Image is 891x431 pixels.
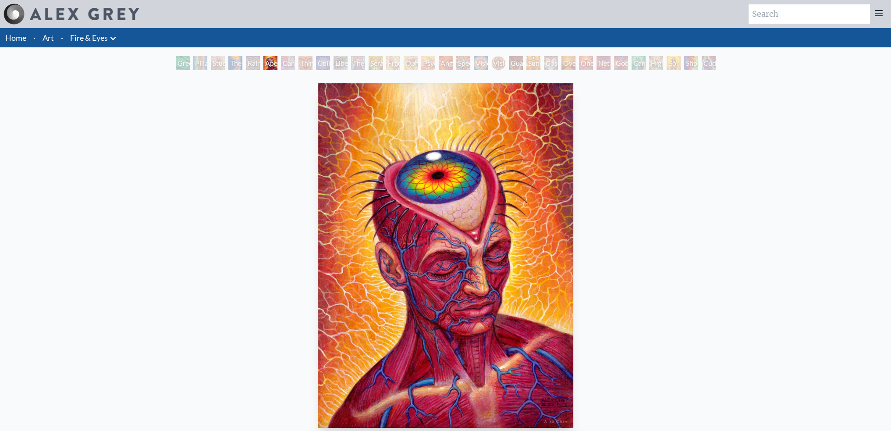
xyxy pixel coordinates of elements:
[57,28,67,47] li: ·
[667,56,681,70] div: Sol Invictus
[246,56,260,70] div: Rainbow Eye Ripple
[193,56,207,70] div: Pillar of Awareness
[43,32,54,44] a: Art
[211,56,225,70] div: Study for the Great Turn
[491,56,505,70] div: Vision [PERSON_NAME]
[281,56,295,70] div: Cannabis Sutra
[561,56,575,70] div: Oversoul
[351,56,365,70] div: The Seer
[70,32,108,44] a: Fire & Eyes
[386,56,400,70] div: Fractal Eyes
[684,56,698,70] div: Shpongled
[421,56,435,70] div: Psychomicrograph of a Fractal Paisley Cherub Feather Tip
[334,56,348,70] div: Liberation Through Seeing
[404,56,418,70] div: Ophanic Eyelash
[5,33,26,43] a: Home
[228,56,242,70] div: The Torch
[702,56,716,70] div: Cuddle
[544,56,558,70] div: Cosmic Elf
[632,56,646,70] div: Cannafist
[30,28,39,47] li: ·
[509,56,523,70] div: Guardian of Infinite Vision
[263,56,277,70] div: Aperture
[474,56,488,70] div: Vision Crystal
[316,56,330,70] div: Collective Vision
[318,83,573,428] img: Aperture-2013-Alex-Grey-watermarked.jpg
[596,56,611,70] div: Net of Being
[526,56,540,70] div: Sunyata
[749,4,870,24] input: Search
[439,56,453,70] div: Angel Skin
[176,56,190,70] div: Green Hand
[298,56,312,70] div: Third Eye Tears of Joy
[614,56,628,70] div: Godself
[456,56,470,70] div: Spectral Lotus
[369,56,383,70] div: Seraphic Transport Docking on the Third Eye
[649,56,663,70] div: Higher Vision
[579,56,593,70] div: One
